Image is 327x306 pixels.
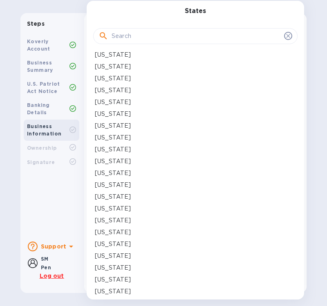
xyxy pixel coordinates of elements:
p: [US_STATE] [95,193,131,201]
p: [US_STATE] [95,240,131,248]
p: [US_STATE] [95,204,131,213]
p: [US_STATE] [95,86,131,95]
p: [US_STATE] [95,74,131,83]
p: [US_STATE] [95,287,131,296]
p: [US_STATE] [95,145,131,154]
p: [US_STATE] [95,98,131,106]
p: [US_STATE] [95,181,131,189]
input: Search [112,30,281,42]
p: [US_STATE] [95,110,131,118]
p: [US_STATE] [95,133,131,142]
p: [US_STATE] [95,51,131,59]
p: [US_STATE] [95,264,131,272]
p: [US_STATE] [95,216,131,225]
p: [US_STATE] [95,62,131,71]
p: [US_STATE] [95,169,131,177]
p: [US_STATE] [95,275,131,284]
p: [US_STATE] [95,252,131,260]
h3: States [93,7,298,15]
p: [US_STATE] [95,228,131,237]
p: [US_STATE] [95,122,131,130]
p: [US_STATE] [95,157,131,166]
